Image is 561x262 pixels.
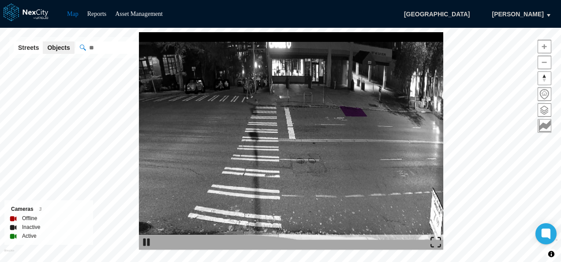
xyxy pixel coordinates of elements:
span: 3 [39,207,42,212]
img: video [139,32,443,250]
a: Asset Management [115,11,163,17]
button: Layers management [538,103,551,117]
a: Reports [87,11,107,17]
button: Key metrics [538,119,551,133]
span: [GEOGRAPHIC_DATA] [395,7,479,22]
label: Offline [22,214,37,223]
span: [PERSON_NAME] [492,10,544,19]
span: Toggle attribution [549,249,554,259]
span: Reset bearing to north [538,72,551,85]
button: Zoom out [538,56,551,69]
button: Objects [43,41,74,54]
span: Streets [18,43,39,52]
button: [PERSON_NAME] [483,7,553,22]
a: Map [67,11,79,17]
a: Mapbox homepage [4,249,14,259]
img: expand [430,237,441,247]
label: Inactive [22,223,40,232]
button: Toggle attribution [546,249,557,259]
button: Streets [14,41,43,54]
span: Objects [47,43,70,52]
label: Active [22,232,37,240]
button: Home [538,87,551,101]
button: Zoom in [538,40,551,53]
button: Reset bearing to north [538,71,551,85]
div: Cameras [11,205,86,214]
img: play [141,237,152,247]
